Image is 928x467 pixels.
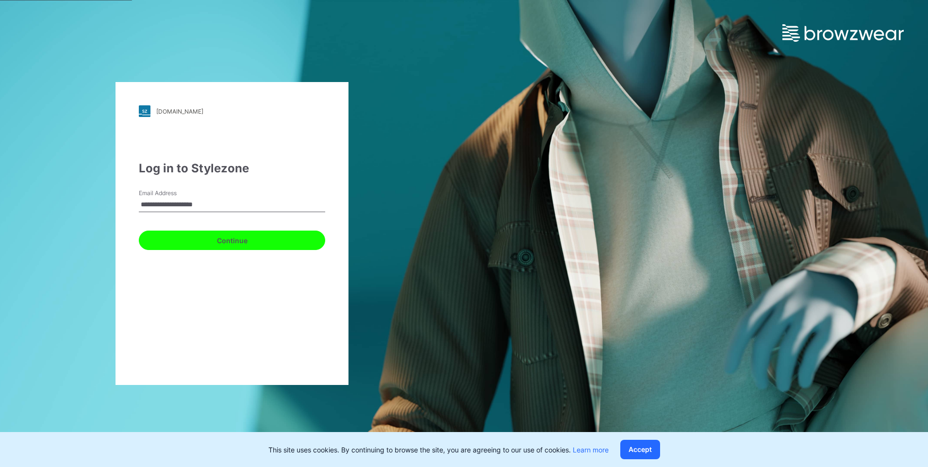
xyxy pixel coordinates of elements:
[620,440,660,459] button: Accept
[139,189,207,198] label: Email Address
[268,445,609,455] p: This site uses cookies. By continuing to browse the site, you are agreeing to our use of cookies.
[782,24,904,42] img: browzwear-logo.e42bd6dac1945053ebaf764b6aa21510.svg
[573,446,609,454] a: Learn more
[139,105,325,117] a: [DOMAIN_NAME]
[139,105,150,117] img: stylezone-logo.562084cfcfab977791bfbf7441f1a819.svg
[156,108,203,115] div: [DOMAIN_NAME]
[139,231,325,250] button: Continue
[139,160,325,177] div: Log in to Stylezone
